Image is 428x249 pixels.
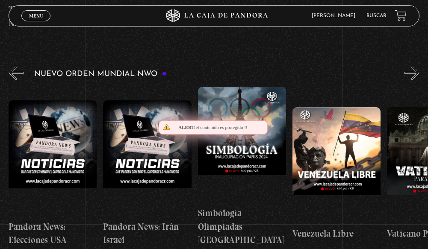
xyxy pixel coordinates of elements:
[29,13,43,18] span: Menu
[307,13,364,18] span: [PERSON_NAME]
[159,120,268,135] div: el contenido es protegido !!
[178,125,195,130] span: Alert:
[366,13,387,18] a: Buscar
[9,220,97,247] h4: Pandora News: Elecciones USA
[34,70,167,78] h3: Nuevo Orden Mundial NWO
[292,227,381,240] h4: Venezuela Libre
[26,20,46,26] span: Cerrar
[9,65,24,80] button: Previous
[103,220,191,247] h4: Pandora News: Irán Israel
[404,65,419,80] button: Next
[395,10,407,21] a: View your shopping cart
[9,3,97,29] h4: Taller Ciberseguridad Nivel I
